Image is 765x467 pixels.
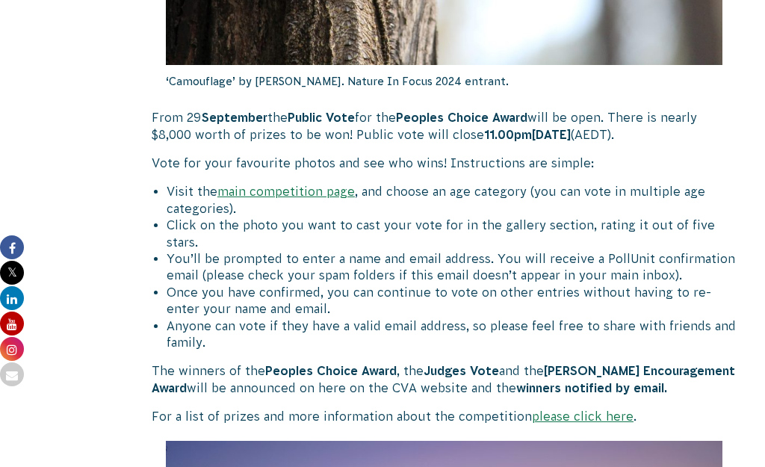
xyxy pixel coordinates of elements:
[167,284,737,318] li: Once you have confirmed, you can continue to vote on other entries without having to re-enter you...
[574,128,607,141] span: AEDT
[265,364,397,377] strong: Peoples Choice Award
[152,362,737,396] p: The winners of the , the and the will be announced on here on the CVA website and the
[167,217,737,250] li: Click on the photo you want to cast your vote for in the gallery section, rating it out of five s...
[167,250,737,284] li: You’ll be prompted to enter a name and email address. You will receive a PollUnit confirmation em...
[217,185,355,198] a: main competition page
[152,364,735,394] strong: [PERSON_NAME] Encouragement Award
[424,364,499,377] strong: Judges Vote
[532,409,634,423] a: please click here
[484,128,571,141] strong: 11.00pm[DATE]
[288,111,355,124] strong: Public Vote
[166,65,723,98] p: ‘Camouflage’ by [PERSON_NAME]. Nature In Focus 2024 entrant.
[152,155,737,171] p: Vote for your favourite photos and see who wins! Instructions are simple:
[202,111,267,124] strong: September
[152,408,737,424] p: For a list of prizes and more information about the competition .
[396,111,527,124] strong: Peoples Choice Award
[152,109,737,143] p: From 29 the for the will be open. There is nearly $8,000 worth of prizes to be won! Public vote w...
[516,381,667,395] strong: winners notified by email.
[167,183,737,217] li: Visit the , and choose an age category (you can vote in multiple age categories).
[167,318,737,351] li: Anyone can vote if they have a valid email address, so please feel free to share with friends and...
